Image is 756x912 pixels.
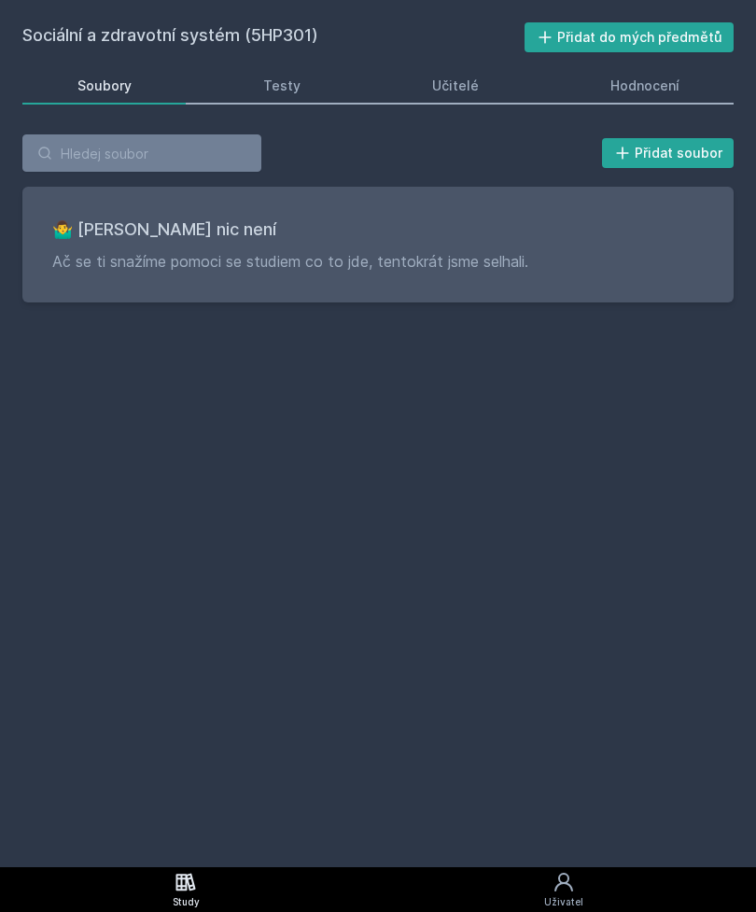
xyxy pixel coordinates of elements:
[22,134,261,172] input: Hledej soubor
[602,138,735,168] button: Přidat soubor
[52,217,704,243] h3: 🤷‍♂️ [PERSON_NAME] nic není
[52,250,704,273] p: Ač se ti snažíme pomoci se studiem co to jde, tentokrát jsme selhali.
[208,67,355,105] a: Testy
[555,67,734,105] a: Hodnocení
[544,895,583,909] div: Uživatel
[525,22,735,52] button: Přidat do mých předmětů
[77,77,132,95] div: Soubory
[22,22,525,52] h2: Sociální a zdravotní systém (5HP301)
[377,67,533,105] a: Učitelé
[263,77,301,95] div: Testy
[22,67,186,105] a: Soubory
[432,77,479,95] div: Učitelé
[173,895,200,909] div: Study
[610,77,679,95] div: Hodnocení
